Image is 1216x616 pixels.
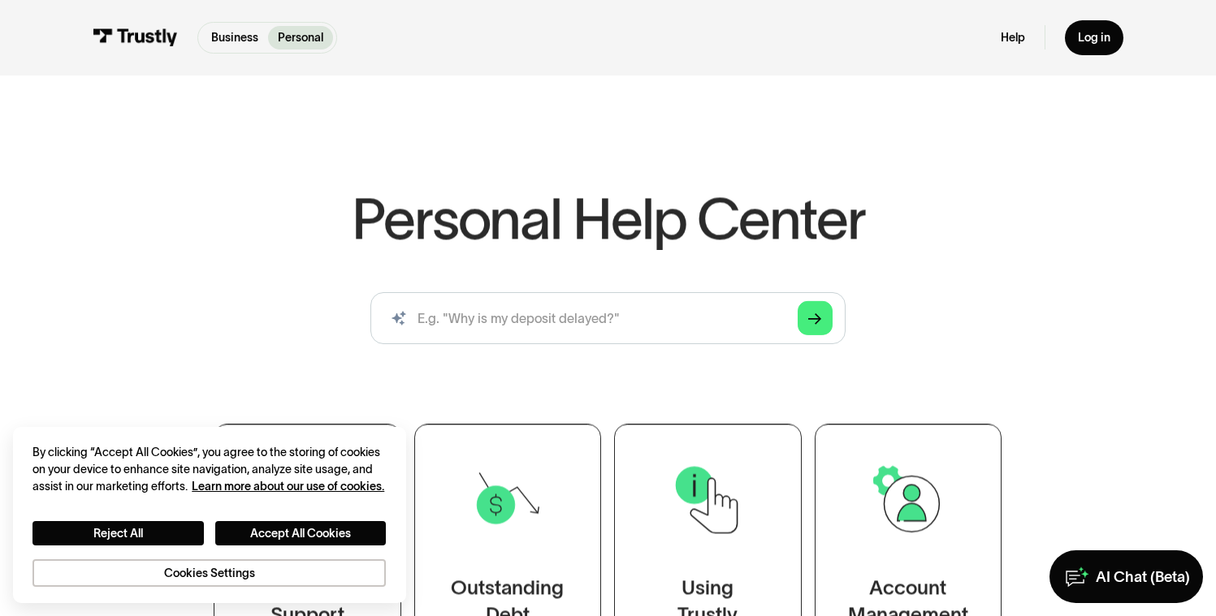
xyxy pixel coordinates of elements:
[1001,30,1025,45] a: Help
[278,29,323,46] p: Personal
[32,521,204,545] button: Reject All
[370,292,845,344] input: search
[1096,567,1190,587] div: AI Chat (Beta)
[192,480,384,493] a: More information about your privacy, opens in a new tab
[201,26,268,50] a: Business
[1049,550,1203,602] a: AI Chat (Beta)
[1065,20,1123,54] a: Log in
[268,26,333,50] a: Personal
[32,444,386,587] div: Privacy
[93,28,178,46] img: Trustly Logo
[1078,30,1110,45] div: Log in
[13,427,406,603] div: Cookie banner
[215,521,387,545] button: Accept All Cookies
[211,29,258,46] p: Business
[352,190,865,248] h1: Personal Help Center
[32,559,386,587] button: Cookies Settings
[370,292,845,344] form: Search
[32,444,386,495] div: By clicking “Accept All Cookies”, you agree to the storing of cookies on your device to enhance s...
